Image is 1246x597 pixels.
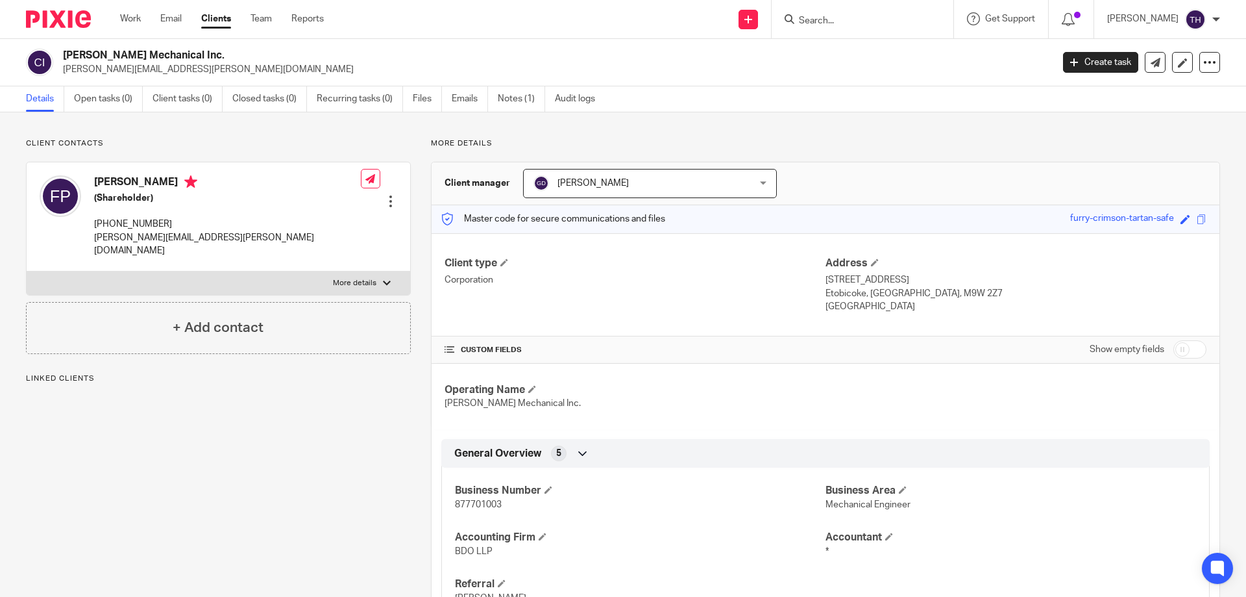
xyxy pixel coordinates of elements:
h4: Referral [455,578,825,591]
a: Client tasks (0) [153,86,223,112]
a: Open tasks (0) [74,86,143,112]
p: [PHONE_NUMBER] [94,218,361,231]
h2: [PERSON_NAME] Mechanical Inc. [63,49,848,62]
p: Corporation [445,273,825,286]
p: Linked clients [26,374,411,384]
span: General Overview [454,447,541,461]
h4: Operating Name [445,383,825,397]
p: [STREET_ADDRESS] [825,273,1206,286]
p: Client contacts [26,138,411,149]
a: Emails [452,86,488,112]
p: Master code for secure communications and files [441,212,665,225]
img: Pixie [26,10,91,28]
span: BDO LLP [455,547,493,556]
h4: [PERSON_NAME] [94,175,361,192]
h4: + Add contact [173,318,263,338]
input: Search [798,16,914,27]
p: More details [333,278,376,288]
img: svg%3E [26,49,53,76]
a: Notes (1) [498,86,545,112]
p: [GEOGRAPHIC_DATA] [825,300,1206,313]
a: Create task [1063,52,1138,73]
h3: Client manager [445,177,510,190]
h4: Accounting Firm [455,531,825,544]
h5: (Shareholder) [94,192,361,205]
a: Team [250,12,272,25]
a: Files [413,86,442,112]
a: Clients [201,12,231,25]
a: Audit logs [555,86,605,112]
img: svg%3E [40,175,81,217]
a: Work [120,12,141,25]
span: 5 [556,447,561,460]
a: Closed tasks (0) [232,86,307,112]
span: Mechanical Engineer [825,500,910,509]
img: svg%3E [1185,9,1206,30]
span: 877701003 [455,500,502,509]
p: More details [431,138,1220,149]
h4: CUSTOM FIELDS [445,345,825,355]
i: Primary [184,175,197,188]
span: Get Support [985,14,1035,23]
img: svg%3E [533,175,549,191]
p: [PERSON_NAME][EMAIL_ADDRESS][PERSON_NAME][DOMAIN_NAME] [63,63,1044,76]
h4: Client type [445,257,825,270]
h4: Business Number [455,484,825,498]
label: Show empty fields [1090,343,1164,356]
h4: Address [825,257,1206,270]
a: Reports [291,12,324,25]
span: [PERSON_NAME] Mechanical Inc. [445,399,581,408]
div: furry-crimson-tartan-safe [1070,212,1174,227]
h4: Accountant [825,531,1196,544]
a: Email [160,12,182,25]
a: Details [26,86,64,112]
span: [PERSON_NAME] [557,179,629,188]
a: Recurring tasks (0) [317,86,403,112]
p: [PERSON_NAME][EMAIL_ADDRESS][PERSON_NAME][DOMAIN_NAME] [94,231,361,258]
h4: Business Area [825,484,1196,498]
p: Etobicoke, [GEOGRAPHIC_DATA], M9W 2Z7 [825,287,1206,300]
p: [PERSON_NAME] [1107,12,1179,25]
